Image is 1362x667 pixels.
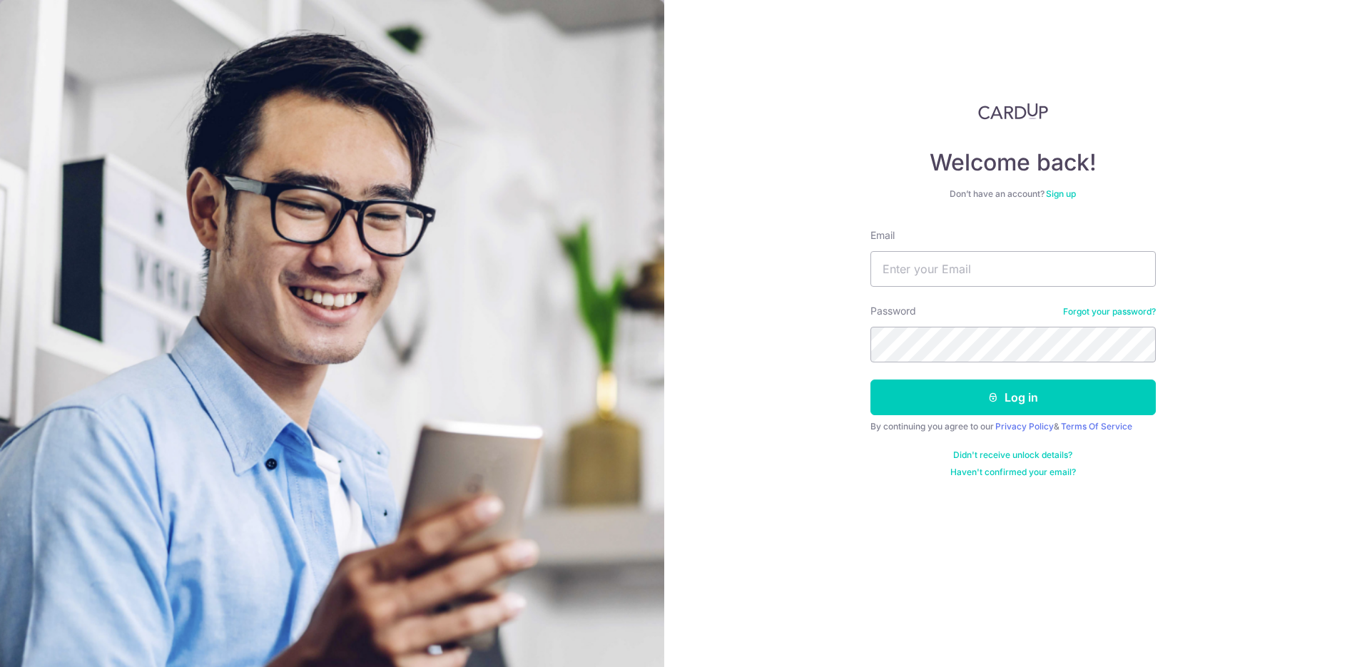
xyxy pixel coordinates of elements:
input: Enter your Email [870,251,1156,287]
h4: Welcome back! [870,148,1156,177]
a: Sign up [1046,188,1076,199]
a: Didn't receive unlock details? [953,449,1072,461]
div: By continuing you agree to our & [870,421,1156,432]
a: Privacy Policy [995,421,1054,432]
label: Password [870,304,916,318]
a: Forgot your password? [1063,306,1156,317]
div: Don’t have an account? [870,188,1156,200]
a: Terms Of Service [1061,421,1132,432]
label: Email [870,228,895,243]
img: CardUp Logo [978,103,1048,120]
button: Log in [870,380,1156,415]
a: Haven't confirmed your email? [950,467,1076,478]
